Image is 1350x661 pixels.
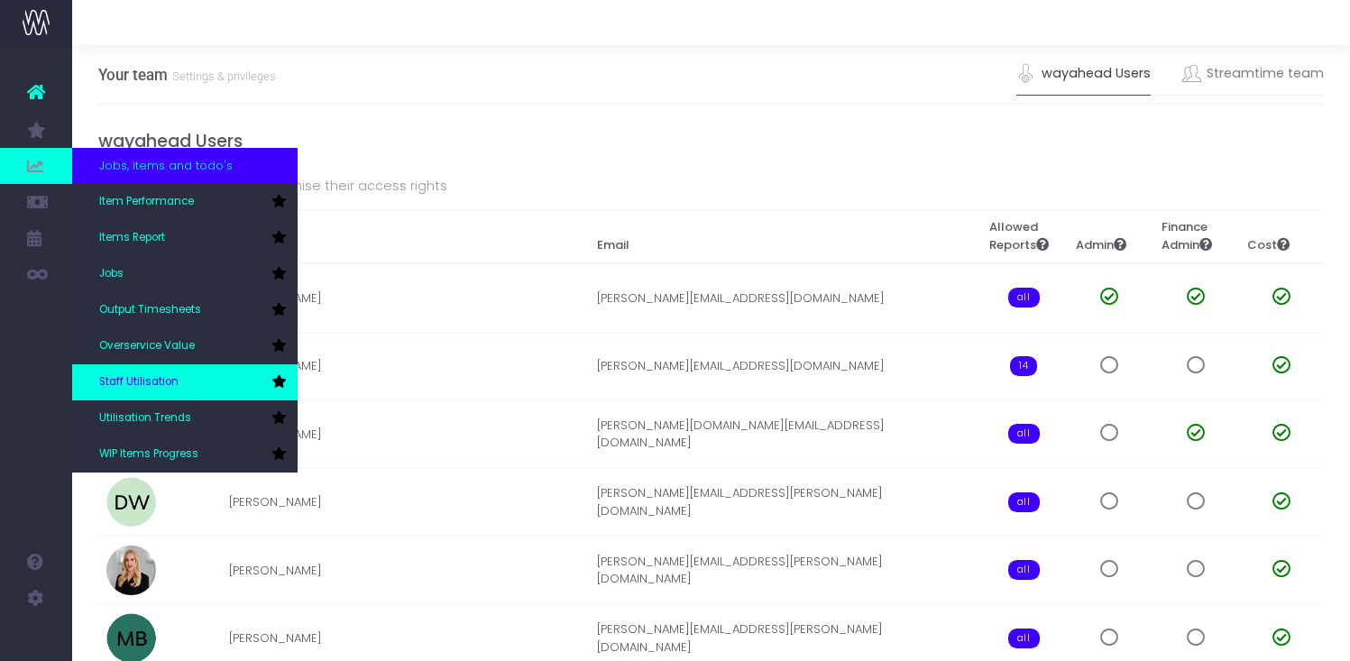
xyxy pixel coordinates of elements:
[589,537,981,605] td: [PERSON_NAME][EMAIL_ADDRESS][PERSON_NAME][DOMAIN_NAME]
[221,400,589,469] td: [PERSON_NAME]
[981,209,1067,263] th: Allowed Reports
[1153,209,1238,263] th: Finance Admin
[106,546,156,595] img: profile_images
[72,292,298,328] a: Output Timesheets
[221,209,589,263] th: Name
[1008,492,1040,512] span: all
[106,477,156,527] img: profile_images
[99,230,165,246] span: Items Report
[1010,356,1037,376] span: 14
[589,209,981,263] th: Email
[99,194,194,210] span: Item Performance
[1008,288,1040,308] span: all
[1008,424,1040,444] span: all
[99,338,195,354] span: Overservice Value
[72,184,298,220] a: Item Performance
[1067,209,1153,263] th: Admin
[221,537,589,605] td: [PERSON_NAME]
[99,302,201,318] span: Output Timesheets
[1182,53,1325,95] a: Streamtime team
[1238,209,1324,263] th: Cost
[589,263,981,332] td: [PERSON_NAME][EMAIL_ADDRESS][DOMAIN_NAME]
[99,446,198,463] span: WIP Items Progress
[99,374,179,390] span: Staff Utilisation
[221,263,589,332] td: [PERSON_NAME]
[1008,629,1040,648] span: all
[72,364,298,400] a: Staff Utilisation
[168,66,276,84] small: Settings & privileges
[589,332,981,400] td: [PERSON_NAME][EMAIL_ADDRESS][DOMAIN_NAME]
[589,468,981,537] td: [PERSON_NAME][EMAIL_ADDRESS][PERSON_NAME][DOMAIN_NAME]
[72,328,298,364] a: Overservice Value
[72,256,298,292] a: Jobs
[72,400,298,436] a: Utilisation Trends
[72,436,298,473] a: WIP Items Progress
[1016,53,1151,95] a: wayahead Users
[1008,560,1040,580] span: all
[221,332,589,400] td: [PERSON_NAME]
[98,66,276,84] h3: Your team
[99,266,124,282] span: Jobs
[99,157,233,175] span: Jobs, items and todo's
[98,175,1325,197] p: Click a person's row to customise their access rights
[23,625,50,652] img: images/default_profile_image.png
[99,410,191,427] span: Utilisation Trends
[72,220,298,256] a: Items Report
[221,468,589,537] td: [PERSON_NAME]
[589,400,981,469] td: [PERSON_NAME][DOMAIN_NAME][EMAIL_ADDRESS][DOMAIN_NAME]
[98,131,1325,151] h4: wayahead Users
